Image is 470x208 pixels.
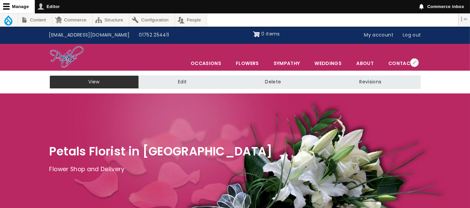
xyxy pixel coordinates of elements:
a: Content [18,13,52,26]
a: View [50,75,139,89]
a: Delete [226,75,320,89]
a: People [175,13,207,26]
p: Flower Shop and Delivery [50,164,421,175]
img: Shopping cart [253,29,260,40]
a: 01752 254411 [134,29,174,42]
button: Vertical orientation [459,13,470,25]
a: Shopping cart 0 items [253,29,280,40]
a: [EMAIL_ADDRESS][DOMAIN_NAME] [44,29,134,42]
a: Contact [381,56,420,70]
span: Occasions [184,56,228,70]
span: Weddings [307,56,349,70]
a: Structure [93,13,129,26]
span: 0 items [261,30,280,37]
button: Open configuration options [410,58,419,67]
a: Sympathy [267,56,307,70]
span: Petals Florist in [GEOGRAPHIC_DATA] [50,143,273,159]
a: About [349,56,381,70]
a: Revisions [320,75,420,89]
img: Home [50,46,84,69]
a: Edit [139,75,226,89]
a: Flowers [229,56,266,70]
a: Configuration [129,13,175,26]
a: My account [360,29,398,42]
a: Commerce [52,13,92,26]
nav: Tabs [44,75,426,89]
a: Log out [398,29,426,42]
